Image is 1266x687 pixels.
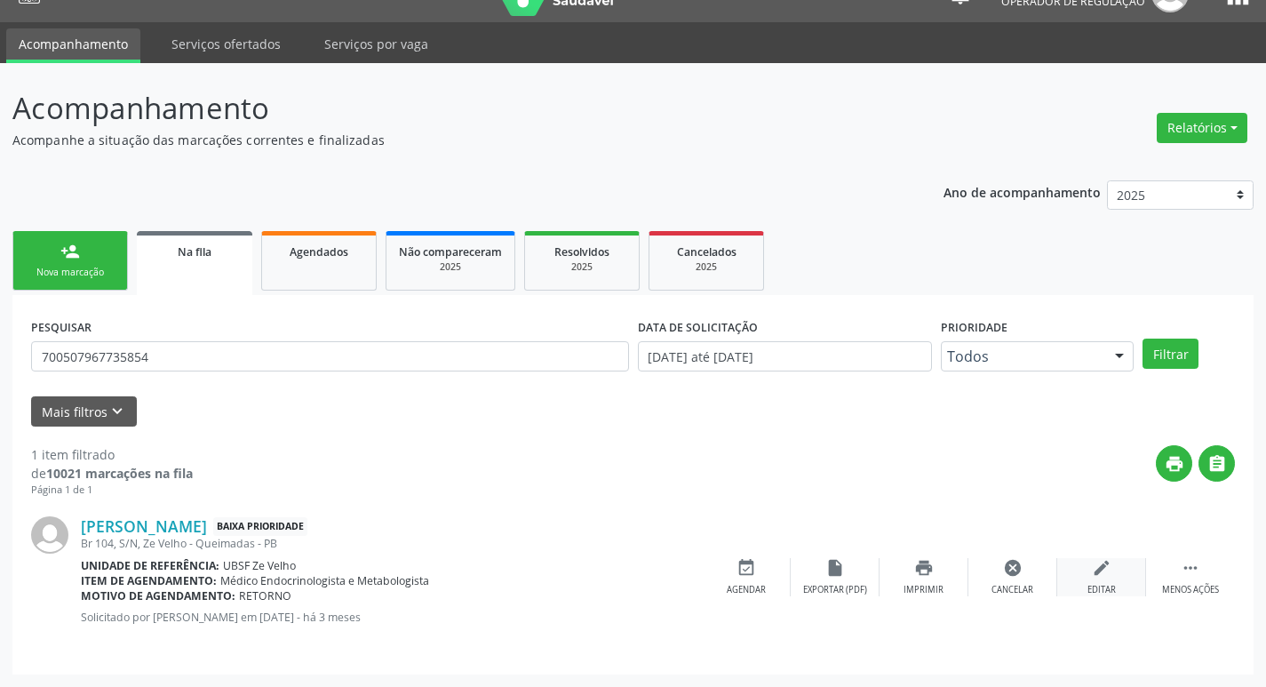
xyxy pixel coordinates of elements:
[941,314,1007,341] label: Prioridade
[31,445,193,464] div: 1 item filtrado
[81,588,235,603] b: Motivo de agendamento:
[31,483,193,498] div: Página 1 de 1
[638,314,758,341] label: DATA DE SOLICITAÇÃO
[31,314,92,341] label: PESQUISAR
[312,28,441,60] a: Serviços por vaga
[904,584,944,596] div: Imprimir
[31,464,193,483] div: de
[1003,558,1023,578] i: cancel
[1198,445,1235,482] button: 
[31,341,629,371] input: Nome, CNS
[81,516,207,536] a: [PERSON_NAME]
[991,584,1033,596] div: Cancelar
[737,558,756,578] i: event_available
[290,244,348,260] span: Agendados
[81,558,219,573] b: Unidade de referência:
[159,28,293,60] a: Serviços ofertados
[81,610,702,625] p: Solicitado por [PERSON_NAME] em [DATE] - há 3 meses
[662,260,751,274] div: 2025
[947,347,1098,365] span: Todos
[1181,558,1200,578] i: 
[31,516,68,554] img: img
[944,180,1101,203] p: Ano de acompanhamento
[81,536,702,551] div: Br 104, S/N, Ze Velho - Queimadas - PB
[1156,445,1192,482] button: print
[107,402,127,421] i: keyboard_arrow_down
[803,584,867,596] div: Exportar (PDF)
[220,573,429,588] span: Médico Endocrinologista e Metabologista
[46,465,193,482] strong: 10021 marcações na fila
[1162,584,1219,596] div: Menos ações
[12,86,881,131] p: Acompanhamento
[1087,584,1116,596] div: Editar
[6,28,140,63] a: Acompanhamento
[31,396,137,427] button: Mais filtroskeyboard_arrow_down
[81,573,217,588] b: Item de agendamento:
[825,558,845,578] i: insert_drive_file
[12,131,881,149] p: Acompanhe a situação das marcações correntes e finalizadas
[1157,113,1247,143] button: Relatórios
[1207,454,1227,474] i: 
[399,244,502,260] span: Não compareceram
[239,588,291,603] span: RETORNO
[1143,339,1198,369] button: Filtrar
[223,558,296,573] span: UBSF Ze Velho
[178,244,211,260] span: Na fila
[213,517,307,536] span: Baixa Prioridade
[1165,454,1184,474] i: print
[914,558,934,578] i: print
[1092,558,1111,578] i: edit
[638,341,932,371] input: Selecione um intervalo
[554,244,609,260] span: Resolvidos
[677,244,737,260] span: Cancelados
[26,266,115,279] div: Nova marcação
[399,260,502,274] div: 2025
[727,584,766,596] div: Agendar
[60,242,80,261] div: person_add
[537,260,626,274] div: 2025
